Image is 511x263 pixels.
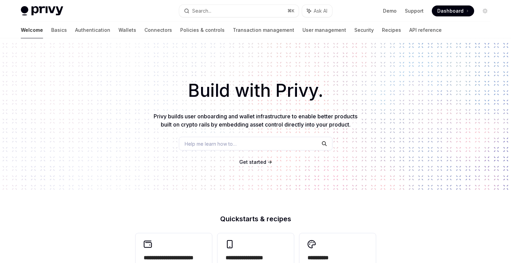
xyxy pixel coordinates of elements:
a: Authentication [75,22,110,38]
h2: Quickstarts & recipes [136,215,376,222]
a: Wallets [118,22,136,38]
a: API reference [409,22,442,38]
span: Ask AI [314,8,327,14]
a: Demo [383,8,397,14]
a: Support [405,8,424,14]
a: Basics [51,22,67,38]
a: Transaction management [233,22,294,38]
a: Policies & controls [180,22,225,38]
button: Search...⌘K [179,5,299,17]
a: Welcome [21,22,43,38]
h1: Build with Privy. [11,77,500,104]
button: Toggle dark mode [480,5,491,16]
a: Dashboard [432,5,474,16]
span: Help me learn how to… [185,140,237,147]
div: Search... [192,7,211,15]
a: Security [354,22,374,38]
a: Connectors [144,22,172,38]
img: light logo [21,6,63,16]
span: ⌘ K [287,8,295,14]
span: Dashboard [437,8,464,14]
a: Get started [239,159,266,166]
a: User management [302,22,346,38]
button: Ask AI [302,5,332,17]
span: Privy builds user onboarding and wallet infrastructure to enable better products built on crypto ... [154,113,357,128]
a: Recipes [382,22,401,38]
